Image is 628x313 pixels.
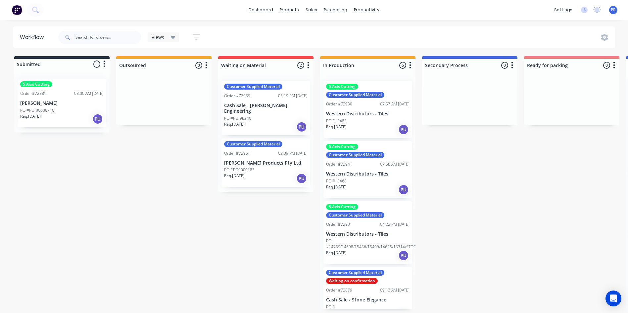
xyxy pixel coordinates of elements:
[326,124,347,130] p: Req. [DATE]
[326,221,352,227] div: Order #72901
[92,114,103,124] div: PU
[20,107,54,113] p: PO #PO-00006716
[551,5,576,15] div: settings
[326,161,352,167] div: Order #72941
[326,238,418,250] p: PO #14739/14698/15456/15409/14628/15314/STOCK
[224,84,282,90] div: Customer Supplied Material
[326,111,410,117] p: Western Distributors - Tiles
[20,81,52,87] div: 5 Axis Cutting
[224,167,255,173] p: PO #PO0000183
[224,150,250,156] div: Order #72951
[221,81,310,135] div: Customer Supplied MaterialOrder #7293903:19 PM [DATE]Cash Sale - [PERSON_NAME] EngineeringPO #PO-...
[74,91,104,97] div: 08:00 AM [DATE]
[326,152,384,158] div: Customer Supplied Material
[326,144,358,150] div: 5 Axis Cutting
[326,297,410,303] p: Cash Sale - Stone Elegance
[296,173,307,184] div: PU
[326,92,384,98] div: Customer Supplied Material
[296,122,307,132] div: PU
[326,287,352,293] div: Order #72879
[380,221,410,227] div: 04:22 PM [DATE]
[326,118,347,124] p: PO #15483
[326,171,410,177] p: Western Distributors - Tiles
[380,161,410,167] div: 07:58 AM [DATE]
[221,138,310,187] div: Customer Supplied MaterialOrder #7295102:39 PM [DATE][PERSON_NAME] Products Pty LtdPO #PO0000183R...
[326,304,335,310] p: PO #
[323,141,412,198] div: 5 Axis CuttingCustomer Supplied MaterialOrder #7294107:58 AM [DATE]Western Distributors - TilesPO...
[224,173,245,179] p: Req. [DATE]
[276,5,302,15] div: products
[326,184,347,190] p: Req. [DATE]
[380,287,410,293] div: 09:13 AM [DATE]
[224,103,308,114] p: Cash Sale - [PERSON_NAME] Engineering
[398,124,409,135] div: PU
[323,201,412,264] div: 5 Axis CuttingCustomer Supplied MaterialOrder #7290104:22 PM [DATE]Western Distributors - TilesPO...
[152,34,164,41] span: Views
[224,160,308,166] p: [PERSON_NAME] Products Pty Ltd
[380,101,410,107] div: 07:57 AM [DATE]
[278,93,308,99] div: 03:19 PM [DATE]
[326,212,384,218] div: Customer Supplied Material
[224,141,282,147] div: Customer Supplied Material
[326,178,347,184] p: PO #15468
[245,5,276,15] a: dashboard
[20,33,47,41] div: Workflow
[326,250,347,256] p: Req. [DATE]
[611,7,616,13] span: PR
[326,278,378,284] div: Waiting on confirmation
[224,115,251,121] p: PO #PO-98240
[224,121,245,127] p: Req. [DATE]
[326,101,352,107] div: Order #72930
[398,184,409,195] div: PU
[351,5,383,15] div: productivity
[278,150,308,156] div: 02:39 PM [DATE]
[75,31,141,44] input: Search for orders...
[224,93,250,99] div: Order #72939
[326,270,384,276] div: Customer Supplied Material
[326,204,358,210] div: 5 Axis Cutting
[326,84,358,90] div: 5 Axis Cutting
[320,5,351,15] div: purchasing
[20,113,41,119] p: Req. [DATE]
[398,250,409,261] div: PU
[326,231,410,237] p: Western Distributors - Tiles
[12,5,22,15] img: Factory
[323,81,412,138] div: 5 Axis CuttingCustomer Supplied MaterialOrder #7293007:57 AM [DATE]Western Distributors - TilesPO...
[302,5,320,15] div: sales
[605,291,621,306] div: Open Intercom Messenger
[20,91,46,97] div: Order #72881
[20,100,104,106] p: [PERSON_NAME]
[18,79,106,127] div: 5 Axis CuttingOrder #7288108:00 AM [DATE][PERSON_NAME]PO #PO-00006716Req.[DATE]PU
